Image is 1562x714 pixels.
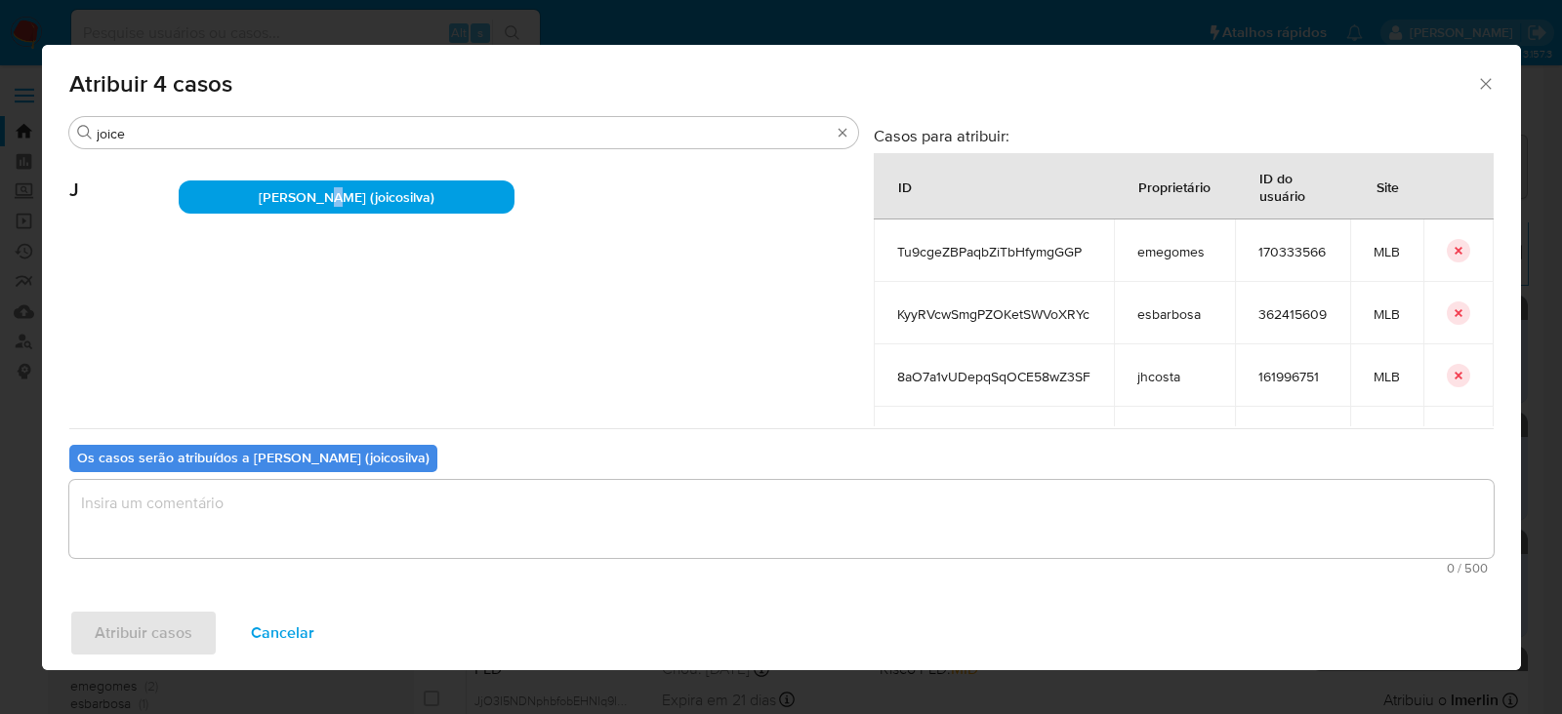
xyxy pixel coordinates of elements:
button: icon-button [1447,239,1470,262]
span: Cancelar [251,612,314,654]
div: ID [875,163,935,210]
button: Cancelar [226,610,340,656]
div: Proprietário [1115,163,1234,210]
span: MLB [1374,305,1400,323]
button: Fechar a janela [1476,74,1494,92]
span: Máximo de 500 caracteres [75,562,1488,575]
span: Tu9cgeZBPaqbZiTbHfymgGGP [897,243,1090,260]
b: Os casos serão atribuídos a [PERSON_NAME] (joicosilva) [77,448,430,467]
div: ID do usuário [1236,154,1349,218]
div: [PERSON_NAME] (joicosilva) [179,180,514,214]
div: Site [1353,163,1422,210]
span: 362415609 [1258,305,1327,323]
div: assign-modal [42,45,1521,670]
button: icon-button [1447,364,1470,387]
button: Procurar [77,125,93,140]
span: esbarbosa [1137,305,1212,323]
span: emegomes [1137,243,1212,260]
span: jhcosta [1137,368,1212,385]
button: icon-button [1447,301,1470,325]
span: J [69,149,179,202]
span: 170333566 [1258,243,1327,260]
span: MLB [1374,368,1400,385]
span: Atribuir 4 casos [69,72,1477,96]
span: 8aO7a1vUDepqSqOCE58wZ3SF [897,368,1090,385]
span: [PERSON_NAME] (joicosilva) [259,187,434,207]
span: KyyRVcwSmgPZOKetSWVoXRYc [897,305,1090,323]
span: MLB [1374,243,1400,260]
button: Apagar busca [835,125,850,140]
h3: Casos para atribuir: [874,126,1494,145]
span: 161996751 [1258,368,1327,385]
input: Analista de pesquisa [97,125,831,142]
